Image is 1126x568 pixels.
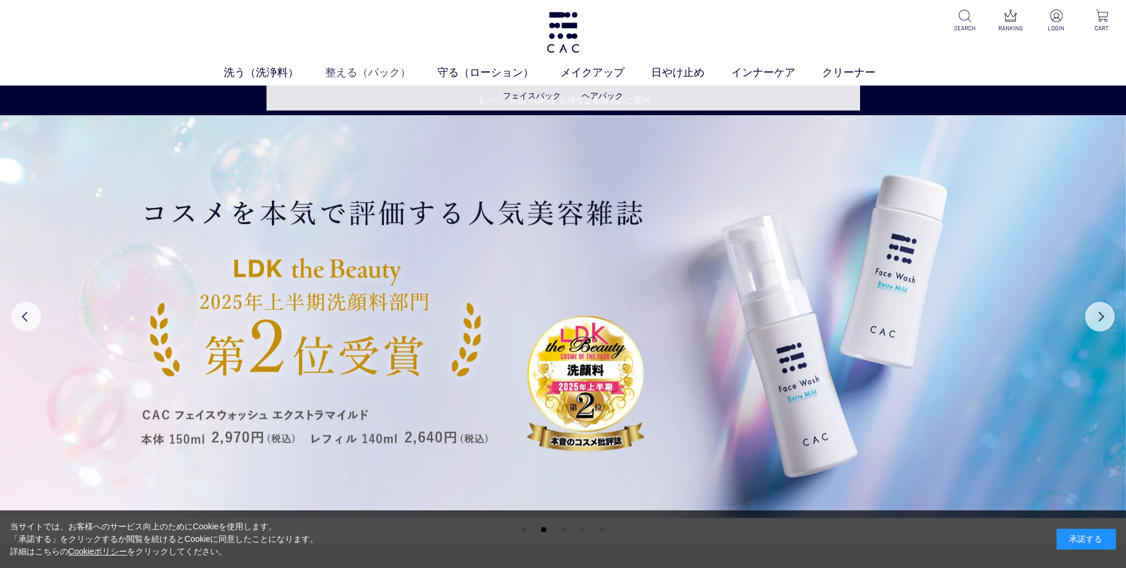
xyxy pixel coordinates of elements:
[1085,302,1115,332] button: Next
[560,65,651,81] a: メイクアップ
[1,94,1125,107] a: 【いつでも10％OFF】お得な定期購入のご案内
[996,10,1025,33] a: RANKING
[545,12,581,53] img: logo
[1042,24,1071,33] p: LOGIN
[950,24,979,33] p: SEARCH
[437,65,560,81] a: 守る（ローション）
[582,91,623,100] a: ヘアパック
[1087,10,1117,33] a: CART
[950,10,979,33] a: SEARCH
[731,65,822,81] a: インナーケア
[996,24,1025,33] p: RANKING
[822,65,902,81] a: クリーナー
[224,65,325,81] a: 洗う（洗浄料）
[10,520,319,558] div: 当サイトでは、お客様へのサービス向上のためにCookieを使用します。 「承諾する」をクリックするか閲覧を続けるとCookieに同意したことになります。 詳細はこちらの をクリックしてください。
[1042,10,1071,33] a: LOGIN
[651,65,731,81] a: 日やけ止め
[68,547,128,556] a: Cookieポリシー
[1087,24,1117,33] p: CART
[325,65,437,81] a: 整える（パック）
[1057,529,1116,550] div: 承諾する
[11,302,41,332] button: Previous
[503,91,561,100] a: フェイスパック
